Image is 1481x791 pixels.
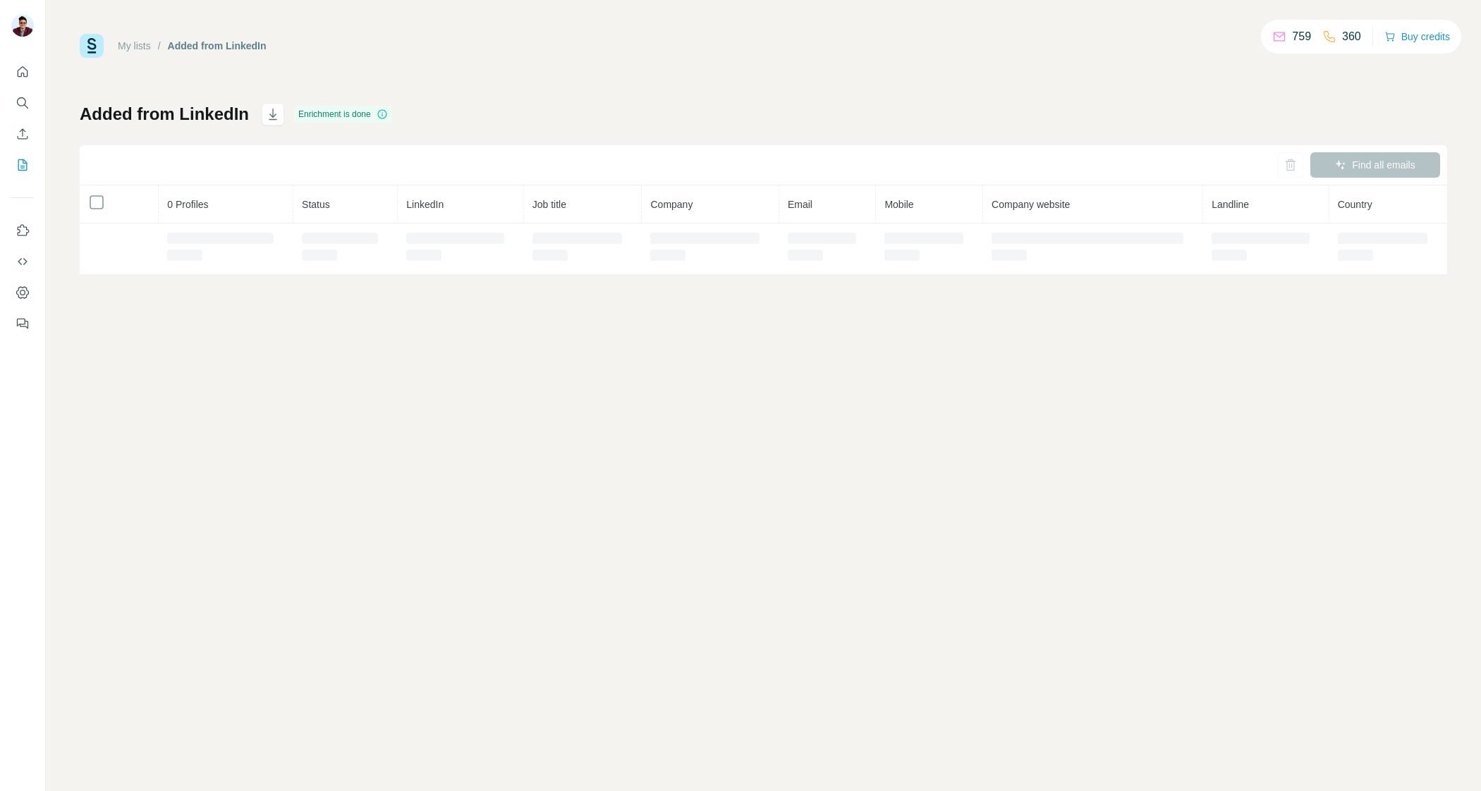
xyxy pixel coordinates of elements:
span: Mobile [884,199,913,210]
button: Enrich CSV [11,121,34,147]
button: Dashboard [11,280,34,305]
img: Surfe Logo [80,34,104,58]
span: Company website [992,199,1070,210]
button: My lists [11,152,34,178]
span: Status [302,199,330,210]
img: Avatar [11,14,34,37]
span: Company [650,199,693,210]
h1: Added from LinkedIn [80,103,249,125]
div: Enrichment is done [294,106,392,123]
p: 360 [1342,28,1361,45]
button: Buy credits [1384,27,1450,47]
span: LinkedIn [406,199,444,210]
span: Country [1338,199,1372,210]
button: Search [11,90,34,116]
span: Email [788,199,812,210]
span: Landline [1212,199,1249,210]
p: 759 [1292,28,1311,45]
span: Job title [532,199,566,210]
span: 0 Profiles [167,199,208,210]
div: Added from LinkedIn [168,39,267,53]
button: Quick start [11,59,34,85]
button: Use Surfe API [11,249,34,274]
button: Feedback [11,311,34,336]
li: / [158,39,161,53]
a: My lists [118,40,151,51]
button: Use Surfe on LinkedIn [11,218,34,243]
